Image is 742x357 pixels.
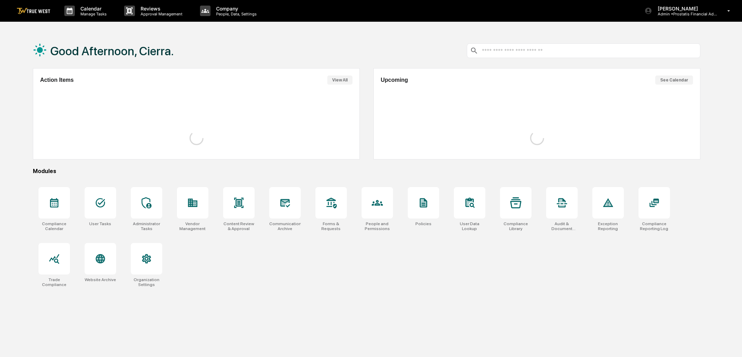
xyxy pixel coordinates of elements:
div: Content Review & Approval [223,221,255,231]
div: Policies [415,221,431,226]
p: Company [211,6,260,12]
div: Compliance Reporting Log [638,221,670,231]
div: Website Archive [85,277,116,282]
div: Vendor Management [177,221,208,231]
p: Calendar [75,6,110,12]
p: People, Data, Settings [211,12,260,16]
div: Compliance Library [500,221,531,231]
div: Exception Reporting [592,221,624,231]
p: Reviews [135,6,186,12]
p: Manage Tasks [75,12,110,16]
button: See Calendar [655,76,693,85]
div: Trade Compliance [38,277,70,287]
div: Administrator Tasks [131,221,162,231]
div: Forms & Requests [315,221,347,231]
div: People and Permissions [362,221,393,231]
h2: Action Items [40,77,74,83]
div: Communications Archive [269,221,301,231]
div: Compliance Calendar [38,221,70,231]
button: View All [327,76,352,85]
div: Audit & Document Logs [546,221,578,231]
p: Approval Management [135,12,186,16]
h1: Good Afternoon, Cierra. [50,44,174,58]
div: User Data Lookup [454,221,485,231]
div: Modules [33,168,701,174]
h2: Upcoming [381,77,408,83]
img: logo [17,8,50,14]
p: [PERSON_NAME] [652,6,717,12]
div: User Tasks [89,221,111,226]
p: Admin • Prostatis Financial Advisors [652,12,717,16]
div: Organization Settings [131,277,162,287]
